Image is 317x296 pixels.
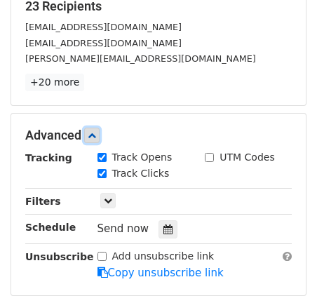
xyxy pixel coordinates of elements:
[97,267,224,279] a: Copy unsubscribe link
[25,152,72,163] strong: Tracking
[112,249,215,264] label: Add unsubscribe link
[25,222,76,233] strong: Schedule
[25,53,256,64] small: [PERSON_NAME][EMAIL_ADDRESS][DOMAIN_NAME]
[25,128,292,143] h5: Advanced
[25,22,182,32] small: [EMAIL_ADDRESS][DOMAIN_NAME]
[247,229,317,296] iframe: Chat Widget
[112,150,173,165] label: Track Opens
[220,150,274,165] label: UTM Codes
[25,74,84,91] a: +20 more
[25,251,94,262] strong: Unsubscribe
[25,38,182,48] small: [EMAIL_ADDRESS][DOMAIN_NAME]
[97,222,149,235] span: Send now
[112,166,170,181] label: Track Clicks
[25,196,61,207] strong: Filters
